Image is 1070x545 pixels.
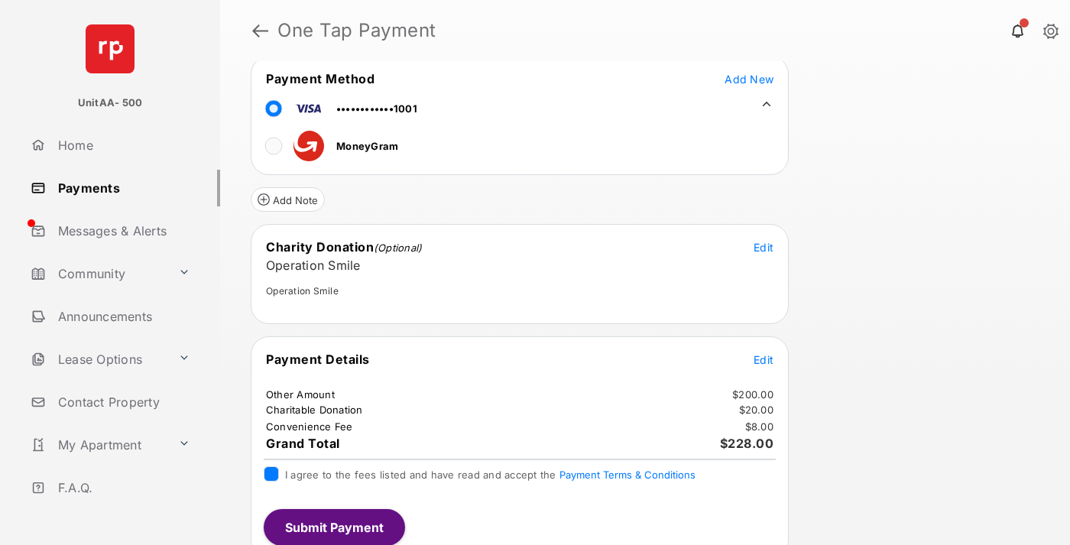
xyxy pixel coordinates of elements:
td: $8.00 [744,420,774,433]
a: Community [24,255,172,292]
span: Edit [754,241,773,254]
a: Home [24,127,220,164]
img: svg+xml;base64,PHN2ZyB4bWxucz0iaHR0cDovL3d3dy53My5vcmcvMjAwMC9zdmciIHdpZHRoPSI2NCIgaGVpZ2h0PSI2NC... [86,24,135,73]
button: I agree to the fees listed and have read and accept the [559,469,695,481]
button: Add New [725,71,773,86]
span: Edit [754,353,773,366]
td: Convenience Fee [265,420,354,433]
em: (Optional) [374,242,422,254]
div: Operation Smile [266,285,763,297]
a: Contact Property [24,384,220,420]
span: Operation Smile [266,258,361,273]
a: My Apartment [24,427,172,463]
a: Lease Options [24,341,172,378]
p: UnitAA- 500 [78,96,143,111]
span: Grand Total [266,436,340,451]
td: $20.00 [738,403,775,417]
span: Charity Donation [266,239,374,255]
button: Edit [754,352,773,367]
td: Charitable Donation [265,403,364,417]
td: $200.00 [731,388,774,401]
a: Messages & Alerts [24,212,220,249]
button: Edit [754,239,773,255]
strong: One Tap Payment [277,21,436,40]
span: $228.00 [720,436,774,451]
a: F.A.Q. [24,469,220,506]
span: I agree to the fees listed and have read and accept the [285,469,695,481]
span: Add New [725,73,773,86]
a: Announcements [24,298,220,335]
span: ••••••••••••1001 [336,102,417,115]
span: MoneyGram [336,140,398,152]
td: Other Amount [265,388,336,401]
button: Add Note [251,187,325,212]
span: Payment Method [266,71,374,86]
a: Payments [24,170,220,206]
span: Payment Details [266,352,370,367]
